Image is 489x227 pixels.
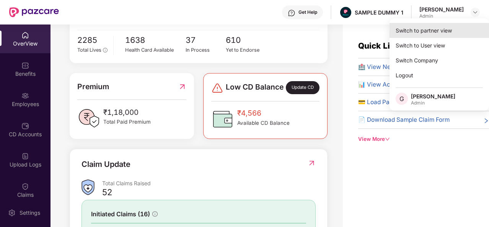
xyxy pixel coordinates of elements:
div: Total Claims Raised [102,180,316,187]
div: Get Help [298,9,317,15]
span: 1638 [125,34,186,47]
div: Logout [390,68,489,83]
div: [PERSON_NAME] [419,6,464,13]
span: right [483,117,489,124]
img: RedirectIcon [178,81,186,92]
span: G [399,94,404,103]
img: CDBalanceIcon [211,108,234,131]
img: svg+xml;base64,PHN2ZyBpZD0iQ2xhaW0iIHhtbG5zPSJodHRwOi8vd3d3LnczLm9yZy8yMDAwL3N2ZyIgd2lkdGg9IjIwIi... [21,183,29,190]
img: PaidPremiumIcon [77,107,100,130]
div: Health Card Available [125,46,186,54]
img: svg+xml;base64,PHN2ZyBpZD0iRGFuZ2VyLTMyeDMyIiB4bWxucz0iaHR0cDovL3d3dy53My5vcmcvMjAwMC9zdmciIHdpZH... [211,82,223,94]
div: Admin [419,13,464,19]
span: 💳 Load Pazcard Wallet [358,98,424,107]
div: SAMPLE DUMMY 1 [355,9,403,16]
div: In Process [186,46,226,54]
img: svg+xml;base64,PHN2ZyBpZD0iSGVscC0zMngzMiIgeG1sbnM9Imh0dHA6Ly93d3cudzMub3JnLzIwMDAvc3ZnIiB3aWR0aD... [288,9,295,17]
span: Initiated Claims (16) [91,209,150,219]
span: Premium [77,81,109,92]
div: Admin [411,100,455,106]
span: info-circle [103,48,107,52]
img: ClaimsSummaryIcon [81,180,95,195]
div: Switch to partner view [390,23,489,38]
span: 2285 [77,34,108,47]
div: 52 [102,187,112,198]
span: 🏥 View Network Hospitals [358,62,434,72]
img: Pazcare_Alternative_logo-01-01.png [340,7,351,18]
span: Total Lives [77,47,101,53]
span: info-circle [152,211,158,217]
div: Claim Update [81,158,130,170]
span: Low CD Balance [226,81,284,94]
span: Quick Links [358,41,404,51]
span: 📊 View Active Claims [358,80,421,89]
span: 37 [186,34,226,47]
img: RedirectIcon [308,159,316,167]
div: View More [358,135,489,143]
img: svg+xml;base64,PHN2ZyBpZD0iSG9tZSIgeG1sbnM9Imh0dHA6Ly93d3cudzMub3JnLzIwMDAvc3ZnIiB3aWR0aD0iMjAiIG... [21,31,29,39]
img: svg+xml;base64,PHN2ZyBpZD0iQmVuZWZpdHMiIHhtbG5zPSJodHRwOi8vd3d3LnczLm9yZy8yMDAwL3N2ZyIgd2lkdGg9Ij... [21,62,29,69]
img: svg+xml;base64,PHN2ZyBpZD0iRW1wbG95ZWVzIiB4bWxucz0iaHR0cDovL3d3dy53My5vcmcvMjAwMC9zdmciIHdpZHRoPS... [21,92,29,100]
img: svg+xml;base64,PHN2ZyBpZD0iRHJvcGRvd24tMzJ4MzIiIHhtbG5zPSJodHRwOi8vd3d3LnczLm9yZy8yMDAwL3N2ZyIgd2... [472,9,478,15]
div: Update CD [286,81,319,94]
span: ₹4,566 [237,108,290,119]
div: [PERSON_NAME] [411,93,455,100]
div: Switch to User view [390,38,489,53]
span: 📄 Download Sample Claim Form [358,115,450,124]
img: svg+xml;base64,PHN2ZyBpZD0iVXBsb2FkX0xvZ3MiIGRhdGEtbmFtZT0iVXBsb2FkIExvZ3MiIHhtbG5zPSJodHRwOi8vd3... [21,152,29,160]
span: down [385,137,390,142]
div: Settings [17,209,42,217]
span: 610 [226,34,266,47]
img: svg+xml;base64,PHN2ZyBpZD0iU2V0dGluZy0yMHgyMCIgeG1sbnM9Imh0dHA6Ly93d3cudzMub3JnLzIwMDAvc3ZnIiB3aW... [8,209,16,217]
img: svg+xml;base64,PHN2ZyBpZD0iQ0RfQWNjb3VudHMiIGRhdGEtbmFtZT0iQ0QgQWNjb3VudHMiIHhtbG5zPSJodHRwOi8vd3... [21,122,29,130]
span: Available CD Balance [237,119,290,127]
div: Yet to Endorse [226,46,266,54]
span: Total Paid Premium [103,118,151,126]
img: New Pazcare Logo [9,7,59,17]
span: ₹1,18,000 [103,107,151,118]
div: Switch Company [390,53,489,68]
